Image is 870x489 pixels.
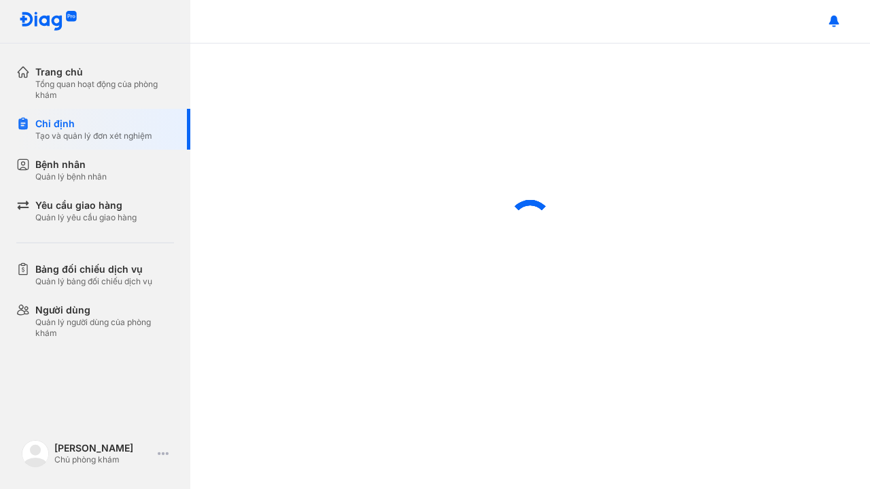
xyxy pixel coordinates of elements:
div: Tổng quan hoạt động của phòng khám [35,79,174,101]
div: Quản lý bệnh nhân [35,171,107,182]
div: [PERSON_NAME] [54,442,152,454]
div: Quản lý người dùng của phòng khám [35,317,174,339]
div: Chủ phòng khám [54,454,152,465]
div: Bảng đối chiếu dịch vụ [35,263,152,276]
img: logo [19,11,77,32]
div: Quản lý bảng đối chiếu dịch vụ [35,276,152,287]
div: Yêu cầu giao hàng [35,199,137,212]
div: Bệnh nhân [35,158,107,171]
div: Chỉ định [35,117,152,131]
div: Quản lý yêu cầu giao hàng [35,212,137,223]
img: logo [22,440,49,467]
div: Tạo và quản lý đơn xét nghiệm [35,131,152,141]
div: Trang chủ [35,65,174,79]
div: Người dùng [35,303,174,317]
